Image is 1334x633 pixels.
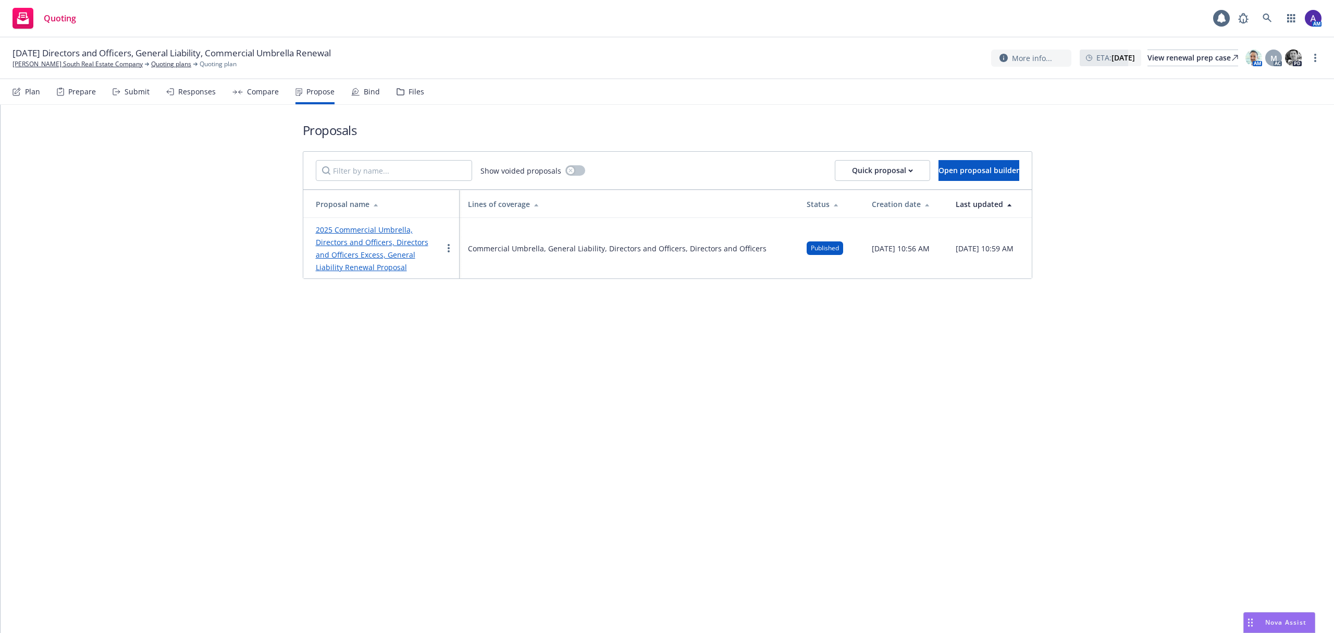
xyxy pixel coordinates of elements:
span: [DATE] 10:59 AM [956,243,1014,254]
button: More info... [991,50,1071,67]
span: ETA : [1096,52,1135,63]
div: Compare [247,88,279,96]
img: photo [1285,50,1302,66]
span: M [1270,53,1277,64]
a: more [442,242,455,254]
span: Nova Assist [1265,618,1306,627]
span: Quoting [44,14,76,22]
img: photo [1305,10,1321,27]
a: Switch app [1281,8,1302,29]
a: Quoting plans [151,59,191,69]
div: Drag to move [1244,613,1257,632]
a: Report a Bug [1233,8,1254,29]
div: Responses [178,88,216,96]
div: Lines of coverage [468,199,790,210]
img: photo [1245,50,1262,66]
span: Commercial Umbrella, General Liability, Directors and Officers, Directors and Officers [468,243,767,254]
input: Filter by name... [316,160,472,181]
div: Last updated [956,199,1023,210]
strong: [DATE] [1111,53,1135,63]
a: View renewal prep case [1147,50,1238,66]
a: [PERSON_NAME] South Real Estate Company [13,59,143,69]
div: Submit [125,88,150,96]
span: [DATE] 10:56 AM [872,243,930,254]
a: Search [1257,8,1278,29]
div: Status [807,199,855,210]
div: Proposal name [316,199,451,210]
div: Creation date [872,199,939,210]
h1: Proposals [303,121,1032,139]
span: Published [811,244,839,253]
a: Quoting [8,4,80,33]
span: Quoting plan [200,59,237,69]
a: 2025 Commercial Umbrella, Directors and Officers, Directors and Officers Excess, General Liabilit... [316,225,428,272]
button: Nova Assist [1243,612,1315,633]
div: Bind [364,88,380,96]
div: Prepare [68,88,96,96]
div: Propose [306,88,335,96]
button: Open proposal builder [938,160,1019,181]
div: Files [409,88,424,96]
div: Quick proposal [852,161,913,180]
span: Open proposal builder [938,165,1019,175]
button: Quick proposal [835,160,930,181]
a: more [1309,52,1321,64]
span: [DATE] Directors and Officers, General Liability, Commercial Umbrella Renewal [13,47,331,59]
span: Show voided proposals [480,165,561,176]
span: More info... [1012,53,1052,64]
div: Plan [25,88,40,96]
